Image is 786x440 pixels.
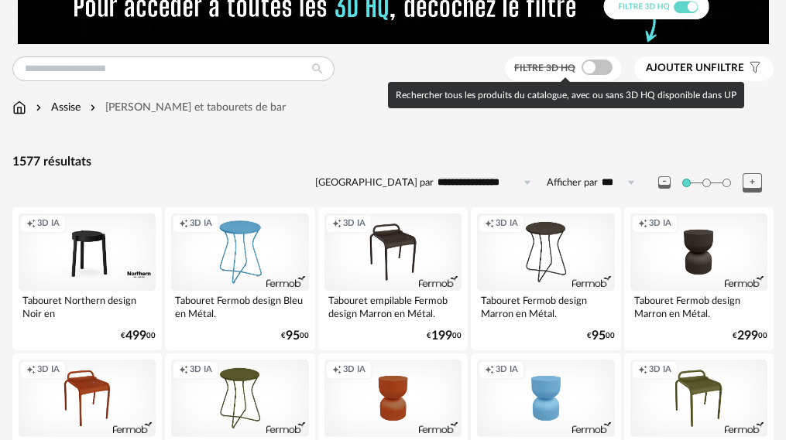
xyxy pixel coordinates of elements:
div: Rechercher tous les produits du catalogue, avec ou sans 3D HQ disponible dans UP [388,82,744,108]
span: 3D IA [37,218,60,230]
span: 3D IA [649,364,671,376]
span: Creation icon [26,218,36,230]
a: Creation icon 3D IA Tabouret Fermob design Bleu en Métal. €9500 [165,207,314,350]
span: 3D IA [343,364,366,376]
span: 299 [737,331,758,341]
a: Creation icon 3D IA Tabouret Fermob design Marron en Métal. €9500 [471,207,620,350]
a: Creation icon 3D IA Tabouret Fermob design Marron en Métal. €29900 [624,207,774,350]
span: Ajouter un [646,63,711,73]
span: 95 [592,331,606,341]
span: Creation icon [179,364,188,376]
a: Creation icon 3D IA Tabouret Northern design Noir en [GEOGRAPHIC_DATA]. €49900 [12,207,162,350]
span: 199 [431,331,452,341]
span: filtre [646,62,744,75]
img: svg+xml;base64,PHN2ZyB3aWR0aD0iMTYiIGhlaWdodD0iMTciIHZpZXdCb3g9IjAgMCAxNiAxNyIgZmlsbD0ibm9uZSIgeG... [12,100,26,115]
div: Tabouret empilable Fermob design Marron en Métal. [324,291,462,322]
span: Creation icon [485,364,494,376]
span: Filtre 3D HQ [514,63,575,73]
label: Afficher par [547,176,598,189]
span: 3D IA [496,364,518,376]
img: svg+xml;base64,PHN2ZyB3aWR0aD0iMTYiIGhlaWdodD0iMTYiIHZpZXdCb3g9IjAgMCAxNiAxNiIgZmlsbD0ibm9uZSIgeG... [33,100,45,115]
div: Tabouret Fermob design Marron en Métal. [477,291,614,322]
span: 3D IA [37,364,60,376]
div: € 00 [587,331,615,341]
div: € 00 [733,331,767,341]
span: Creation icon [485,218,494,230]
div: € 00 [281,331,309,341]
div: € 00 [121,331,156,341]
div: € 00 [427,331,462,341]
span: 3D IA [343,218,366,230]
span: 3D IA [190,218,212,230]
span: Creation icon [332,364,342,376]
span: Creation icon [179,218,188,230]
label: [GEOGRAPHIC_DATA] par [315,176,434,189]
span: Creation icon [332,218,342,230]
span: 3D IA [496,218,518,230]
span: Creation icon [638,218,647,230]
span: 3D IA [649,218,671,230]
span: Creation icon [26,364,36,376]
div: 1577 résultats [12,154,774,170]
span: 499 [125,331,146,341]
span: 95 [286,331,300,341]
a: Creation icon 3D IA Tabouret empilable Fermob design Marron en Métal. €19900 [318,207,468,350]
span: 3D IA [190,364,212,376]
div: Tabouret Northern design Noir en [GEOGRAPHIC_DATA]. [19,291,156,322]
div: Tabouret Fermob design Bleu en Métal. [171,291,308,322]
span: Filter icon [744,62,762,75]
button: Ajouter unfiltre Filter icon [634,56,774,81]
div: Assise [33,100,81,115]
span: Creation icon [638,364,647,376]
div: Tabouret Fermob design Marron en Métal. [630,291,767,322]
